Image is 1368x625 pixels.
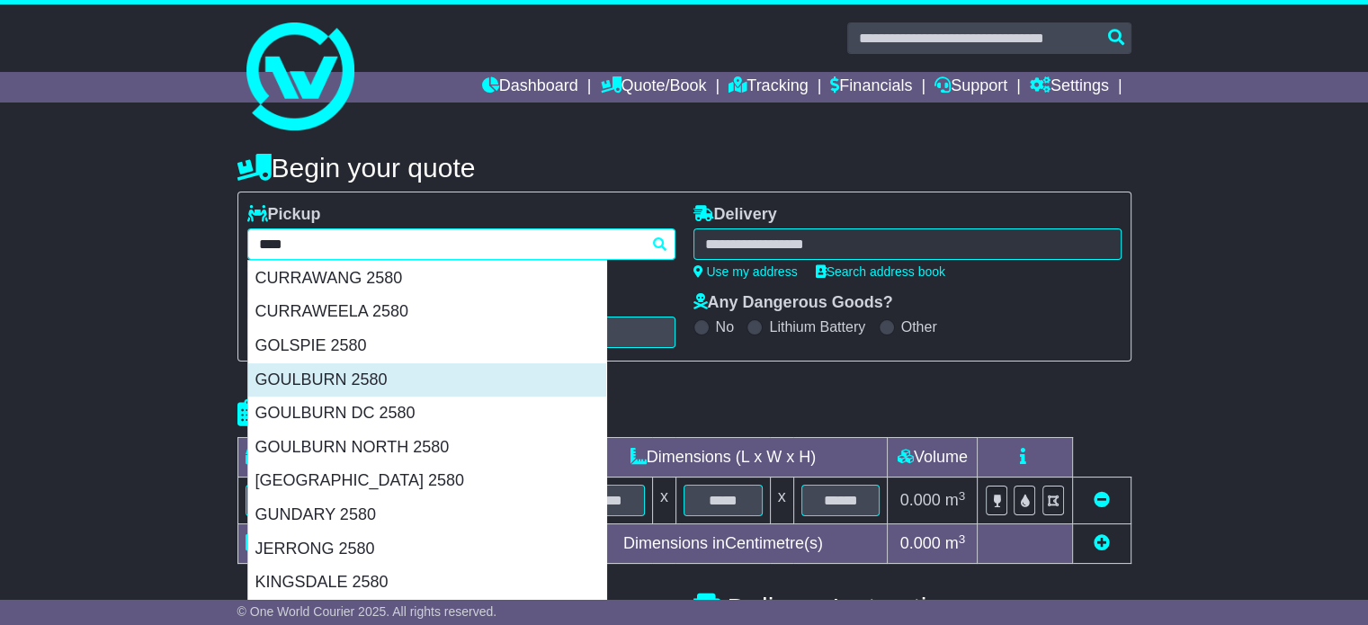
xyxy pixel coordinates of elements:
[237,593,675,622] h4: Pickup Instructions
[1030,72,1109,103] a: Settings
[693,205,777,225] label: Delivery
[729,72,808,103] a: Tracking
[248,363,606,397] div: GOULBURN 2580
[816,264,945,279] a: Search address book
[770,478,793,524] td: x
[559,524,888,564] td: Dimensions in Centimetre(s)
[959,532,966,546] sup: 3
[482,72,578,103] a: Dashboard
[248,464,606,498] div: [GEOGRAPHIC_DATA] 2580
[901,318,937,335] label: Other
[247,205,321,225] label: Pickup
[237,153,1131,183] h4: Begin your quote
[237,524,388,564] td: Total
[248,295,606,329] div: CURRAWEELA 2580
[945,534,966,552] span: m
[959,489,966,503] sup: 3
[888,438,978,478] td: Volume
[559,438,888,478] td: Dimensions (L x W x H)
[237,604,497,619] span: © One World Courier 2025. All rights reserved.
[693,293,893,313] label: Any Dangerous Goods?
[237,438,388,478] td: Type
[900,534,941,552] span: 0.000
[945,491,966,509] span: m
[248,431,606,465] div: GOULBURN NORTH 2580
[1094,491,1110,509] a: Remove this item
[248,566,606,600] div: KINGSDALE 2580
[248,532,606,567] div: JERRONG 2580
[248,498,606,532] div: GUNDARY 2580
[693,264,798,279] a: Use my address
[830,72,912,103] a: Financials
[652,478,675,524] td: x
[716,318,734,335] label: No
[247,228,675,260] typeahead: Please provide city
[693,593,1131,622] h4: Delivery Instructions
[1094,534,1110,552] a: Add new item
[248,262,606,296] div: CURRAWANG 2580
[237,398,463,428] h4: Package details |
[600,72,706,103] a: Quote/Book
[934,72,1007,103] a: Support
[769,318,865,335] label: Lithium Battery
[900,491,941,509] span: 0.000
[248,397,606,431] div: GOULBURN DC 2580
[248,329,606,363] div: GOLSPIE 2580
